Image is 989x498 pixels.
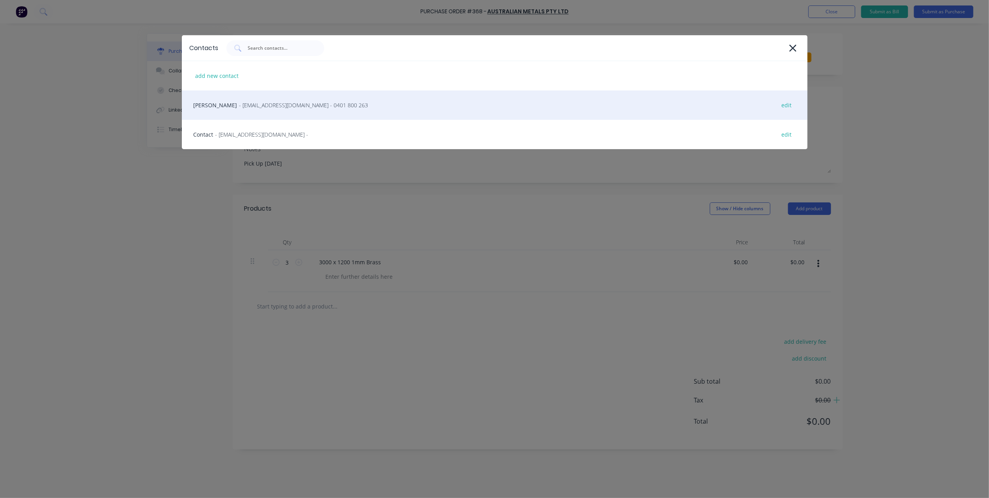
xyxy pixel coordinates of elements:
div: Contacts [190,43,219,53]
span: - [EMAIL_ADDRESS][DOMAIN_NAME] - [215,130,309,139]
span: - [EMAIL_ADDRESS][DOMAIN_NAME] - 0401 800 263 [239,101,368,109]
div: edit [778,99,796,111]
input: Search contacts... [247,44,312,52]
div: Contact [182,120,808,149]
div: [PERSON_NAME] [182,90,808,120]
div: edit [778,128,796,141]
div: add new contact [192,70,243,82]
